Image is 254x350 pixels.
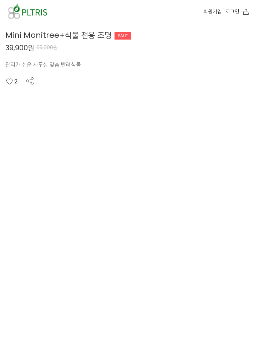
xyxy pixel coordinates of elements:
[5,60,249,69] p: 관리가 쉬운 사무실 맞춤 반려식물
[36,44,58,51] span: 65,000원
[203,7,222,15] a: 회원가입
[5,44,34,51] span: 39,900원
[225,7,239,15] a: 로그인
[5,30,249,41] div: Mini Monitree+식물 전용 조명
[5,77,21,85] a: 2
[14,77,17,86] span: 2
[115,32,131,40] div: SALE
